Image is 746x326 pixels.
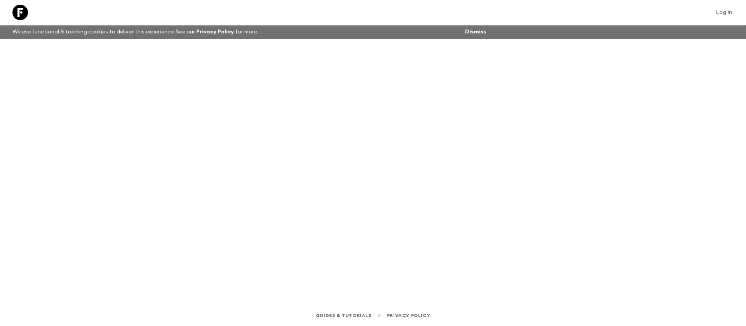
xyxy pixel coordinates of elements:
a: Guides & Tutorials [316,311,371,320]
button: Dismiss [463,26,488,37]
a: Log in [712,7,737,18]
a: Privacy Policy [196,29,234,35]
p: We use functional & tracking cookies to deliver this experience. See our for more. [9,25,261,39]
a: Privacy Policy [387,311,430,320]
